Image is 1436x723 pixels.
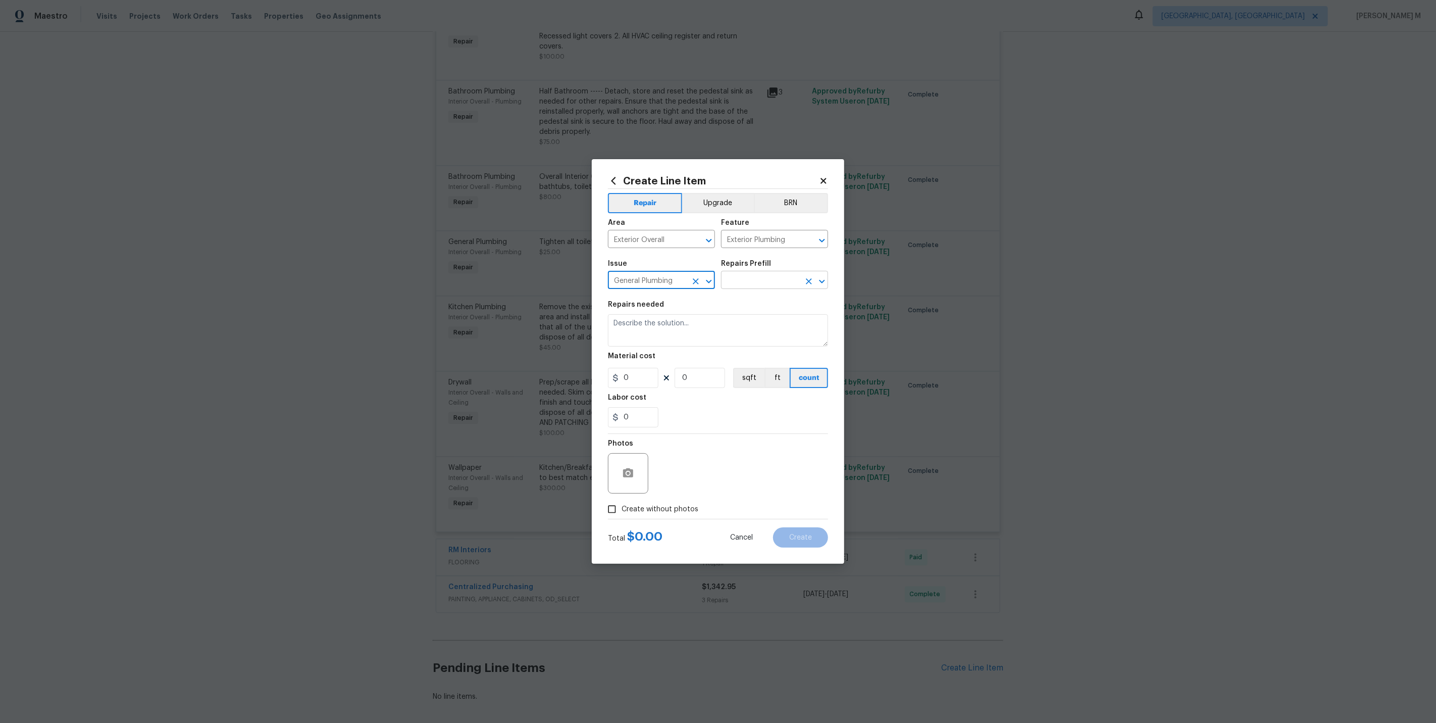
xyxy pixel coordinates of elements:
span: Create [789,534,812,542]
span: $ 0.00 [627,531,662,543]
button: Open [702,274,716,288]
button: Upgrade [682,193,754,213]
h5: Issue [608,260,627,267]
button: Clear [802,274,816,288]
button: Cancel [714,527,769,548]
h5: Area [608,219,625,226]
button: Clear [689,274,703,288]
button: ft [764,368,790,388]
button: Open [702,233,716,248]
button: Open [815,233,829,248]
h5: Repairs Prefill [721,260,771,267]
h5: Material cost [608,353,655,360]
span: Create without photos [622,504,698,515]
button: Open [815,274,829,288]
button: Repair [608,193,682,213]
button: BRN [754,193,828,213]
button: sqft [733,368,764,388]
h2: Create Line Item [608,175,819,186]
h5: Feature [721,219,749,226]
span: Cancel [730,534,753,542]
h5: Photos [608,440,633,447]
button: count [790,368,828,388]
h5: Labor cost [608,394,646,401]
div: Total [608,532,662,544]
button: Create [773,527,828,548]
h5: Repairs needed [608,301,664,308]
